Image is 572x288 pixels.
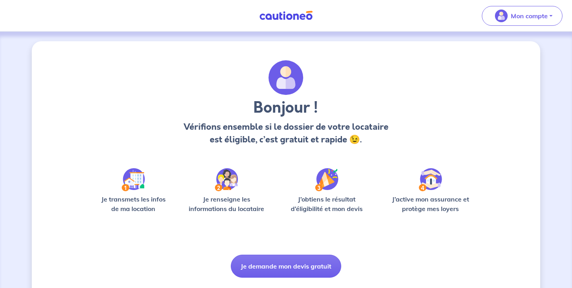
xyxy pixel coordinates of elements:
[184,194,269,213] p: Je renseigne les informations du locataire
[384,194,477,213] p: J’active mon assurance et protège mes loyers
[419,168,442,191] img: /static/bfff1cf634d835d9112899e6a3df1a5d/Step-4.svg
[495,10,508,22] img: illu_account_valid_menu.svg
[122,168,145,191] img: /static/90a569abe86eec82015bcaae536bd8e6/Step-1.svg
[256,11,316,21] img: Cautioneo
[215,168,238,191] img: /static/c0a346edaed446bb123850d2d04ad552/Step-2.svg
[231,255,341,278] button: Je demande mon devis gratuit
[511,11,548,21] p: Mon compte
[181,121,390,146] p: Vérifions ensemble si le dossier de votre locataire est éligible, c’est gratuit et rapide 😉.
[269,60,303,95] img: archivate
[482,6,562,26] button: illu_account_valid_menu.svgMon compte
[181,98,390,117] h3: Bonjour !
[95,194,171,213] p: Je transmets les infos de ma location
[315,168,338,191] img: /static/f3e743aab9439237c3e2196e4328bba9/Step-3.svg
[282,194,372,213] p: J’obtiens le résultat d’éligibilité et mon devis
